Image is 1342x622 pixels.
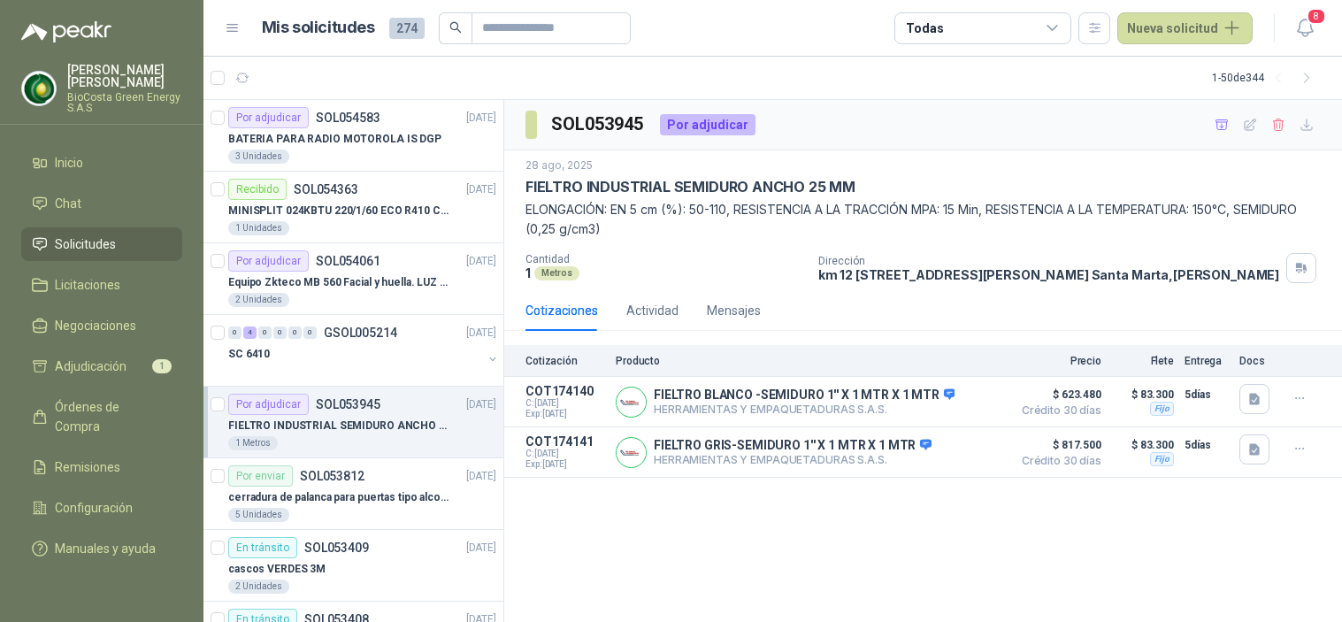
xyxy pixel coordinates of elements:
[1185,434,1229,456] p: 5 días
[316,111,380,124] p: SOL054583
[203,530,503,602] a: En tránsitoSOL053409[DATE] cascos VERDES 3M2 Unidades
[67,92,182,113] p: BioCosta Green Energy S.A.S
[300,470,364,482] p: SOL053812
[1112,384,1174,405] p: $ 83.300
[152,359,172,373] span: 1
[316,255,380,267] p: SOL054061
[21,146,182,180] a: Inicio
[707,301,761,320] div: Mensajes
[654,403,955,416] p: HERRAMIENTAS Y EMPAQUETADURAS S.A.S.
[466,396,496,413] p: [DATE]
[228,418,449,434] p: FIELTRO INDUSTRIAL SEMIDURO ANCHO 25 MM
[1239,355,1275,367] p: Docs
[203,458,503,530] a: Por enviarSOL053812[DATE] cerradura de palanca para puertas tipo alcoba marca yale5 Unidades
[324,326,397,339] p: GSOL005214
[55,397,165,436] span: Órdenes de Compra
[818,267,1280,282] p: km 12 [STREET_ADDRESS][PERSON_NAME] Santa Marta , [PERSON_NAME]
[228,250,309,272] div: Por adjudicar
[654,453,932,466] p: HERRAMIENTAS Y EMPAQUETADURAS S.A.S.
[1013,456,1101,466] span: Crédito 30 días
[21,532,182,565] a: Manuales y ayuda
[228,465,293,487] div: Por enviar
[55,539,156,558] span: Manuales y ayuda
[525,253,804,265] p: Cantidad
[1112,355,1174,367] p: Flete
[273,326,287,339] div: 0
[466,540,496,557] p: [DATE]
[525,434,605,449] p: COT174141
[21,21,111,42] img: Logo peakr
[228,346,270,363] p: SC 6410
[21,187,182,220] a: Chat
[21,349,182,383] a: Adjudicación1
[525,398,605,409] span: C: [DATE]
[243,326,257,339] div: 4
[55,234,116,254] span: Solicitudes
[228,561,326,578] p: cascos VERDES 3M
[1013,384,1101,405] span: $ 623.480
[228,131,441,148] p: BATERIA PARA RADIO MOTOROLA IS DGP
[55,357,127,376] span: Adjudicación
[389,18,425,39] span: 274
[1185,384,1229,405] p: 5 días
[228,179,287,200] div: Recibido
[258,326,272,339] div: 0
[288,326,302,339] div: 0
[21,450,182,484] a: Remisiones
[55,498,133,518] span: Configuración
[906,19,943,38] div: Todas
[1150,402,1174,416] div: Fijo
[551,111,646,138] h3: SOL053945
[466,253,496,270] p: [DATE]
[466,181,496,198] p: [DATE]
[228,580,289,594] div: 2 Unidades
[1013,355,1101,367] p: Precio
[228,394,309,415] div: Por adjudicar
[1307,8,1326,25] span: 8
[228,322,500,379] a: 0 4 0 0 0 0 GSOL005214[DATE] SC 6410
[21,268,182,302] a: Licitaciones
[203,172,503,243] a: RecibidoSOL054363[DATE] MINISPLIT 024KBTU 220/1/60 ECO R410 C/FR1 Unidades
[203,243,503,315] a: Por adjudicarSOL054061[DATE] Equipo Zkteco MB 560 Facial y huella. LUZ VISIBLE2 Unidades
[22,72,56,105] img: Company Logo
[525,459,605,470] span: Exp: [DATE]
[262,15,375,41] h1: Mis solicitudes
[21,491,182,525] a: Configuración
[228,489,449,506] p: cerradura de palanca para puertas tipo alcoba marca yale
[294,183,358,196] p: SOL054363
[55,316,136,335] span: Negociaciones
[616,355,1002,367] p: Producto
[660,114,755,135] div: Por adjudicar
[55,275,120,295] span: Licitaciones
[203,387,503,458] a: Por adjudicarSOL053945[DATE] FIELTRO INDUSTRIAL SEMIDURO ANCHO 25 MM1 Metros
[21,309,182,342] a: Negociaciones
[21,390,182,443] a: Órdenes de Compra
[626,301,679,320] div: Actividad
[525,384,605,398] p: COT174140
[1117,12,1253,44] button: Nueva solicitud
[525,178,855,196] p: FIELTRO INDUSTRIAL SEMIDURO ANCHO 25 MM
[55,153,83,173] span: Inicio
[1212,64,1321,92] div: 1 - 50 de 344
[449,21,462,34] span: search
[818,255,1280,267] p: Dirección
[55,194,81,213] span: Chat
[1185,355,1229,367] p: Entrega
[228,203,449,219] p: MINISPLIT 024KBTU 220/1/60 ECO R410 C/FR
[21,227,182,261] a: Solicitudes
[1013,405,1101,416] span: Crédito 30 días
[228,326,242,339] div: 0
[228,537,297,558] div: En tránsito
[534,266,579,280] div: Metros
[525,449,605,459] span: C: [DATE]
[67,64,182,88] p: [PERSON_NAME] [PERSON_NAME]
[228,274,449,291] p: Equipo Zkteco MB 560 Facial y huella. LUZ VISIBLE
[1150,452,1174,466] div: Fijo
[525,355,605,367] p: Cotización
[525,409,605,419] span: Exp: [DATE]
[1112,434,1174,456] p: $ 83.300
[466,110,496,127] p: [DATE]
[1013,434,1101,456] span: $ 817.500
[525,200,1321,239] p: ELONGACIÓN: EN 5 cm (%): 50-110, RESISTENCIA A LA TRACCIÓN MPA: 15 Min, RESISTENCIA A LA TEMPERAT...
[466,468,496,485] p: [DATE]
